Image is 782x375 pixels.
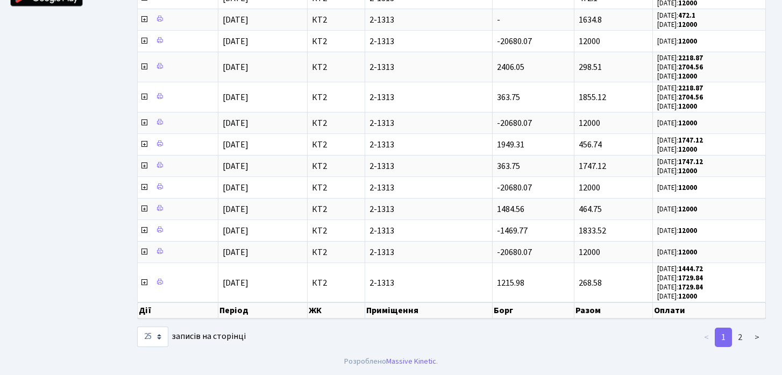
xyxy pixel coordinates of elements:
[579,139,602,151] span: 456.74
[653,302,766,319] th: Оплати
[657,83,703,93] small: [DATE]:
[497,182,532,194] span: -20680.07
[678,264,703,274] b: 1444.72
[369,119,488,128] span: 2-1313
[223,277,248,289] span: [DATE]
[579,91,606,103] span: 1855.12
[657,247,697,257] small: [DATE]:
[223,160,248,172] span: [DATE]
[223,36,248,47] span: [DATE]
[312,93,360,102] span: КТ2
[497,117,532,129] span: -20680.07
[678,282,703,292] b: 1729.84
[657,72,697,81] small: [DATE]:
[657,136,703,145] small: [DATE]:
[678,183,697,193] b: 12000
[369,279,488,287] span: 2-1313
[369,63,488,72] span: 2-1313
[657,273,703,283] small: [DATE]:
[678,83,703,93] b: 2218.87
[657,62,703,72] small: [DATE]:
[657,102,697,111] small: [DATE]:
[497,246,532,258] span: -20680.07
[678,273,703,283] b: 1729.84
[497,91,520,103] span: 363.75
[657,204,697,214] small: [DATE]:
[312,37,360,46] span: КТ2
[223,117,248,129] span: [DATE]
[657,226,697,236] small: [DATE]:
[715,328,732,347] a: 1
[312,248,360,257] span: КТ2
[312,63,360,72] span: КТ2
[497,139,524,151] span: 1949.31
[579,277,602,289] span: 268.58
[312,16,360,24] span: КТ2
[223,139,248,151] span: [DATE]
[137,327,168,347] select: записів на сторінці
[497,225,528,237] span: -1469.77
[579,246,600,258] span: 12000
[386,356,436,367] a: Massive Kinetic
[579,160,606,172] span: 1747.12
[369,37,488,46] span: 2-1313
[365,302,493,319] th: Приміщення
[657,118,697,128] small: [DATE]:
[678,166,697,176] b: 12000
[657,157,703,167] small: [DATE]:
[369,183,488,192] span: 2-1313
[678,247,697,257] b: 12000
[657,282,703,292] small: [DATE]:
[678,37,697,46] b: 12000
[748,328,766,347] a: >
[678,53,703,63] b: 2218.87
[657,37,697,46] small: [DATE]:
[579,203,602,215] span: 464.75
[497,203,524,215] span: 1484.56
[312,183,360,192] span: КТ2
[657,145,697,154] small: [DATE]:
[223,182,248,194] span: [DATE]
[678,20,697,30] b: 12000
[678,157,703,167] b: 1747.12
[657,93,703,102] small: [DATE]:
[497,36,532,47] span: -20680.07
[657,53,703,63] small: [DATE]:
[308,302,365,319] th: ЖК
[497,160,520,172] span: 363.75
[369,162,488,171] span: 2-1313
[579,225,606,237] span: 1833.52
[138,302,218,319] th: Дії
[312,227,360,235] span: КТ2
[312,279,360,287] span: КТ2
[369,140,488,149] span: 2-1313
[678,204,697,214] b: 12000
[369,205,488,214] span: 2-1313
[218,302,308,319] th: Період
[678,226,697,236] b: 12000
[223,14,248,26] span: [DATE]
[678,292,697,301] b: 12000
[731,328,749,347] a: 2
[497,277,524,289] span: 1215.98
[678,145,697,154] b: 12000
[344,356,438,367] div: Розроблено .
[579,61,602,73] span: 298.51
[657,183,697,193] small: [DATE]:
[223,225,248,237] span: [DATE]
[369,248,488,257] span: 2-1313
[678,11,695,20] b: 472.1
[369,16,488,24] span: 2-1313
[678,102,697,111] b: 12000
[678,136,703,145] b: 1747.12
[369,227,488,235] span: 2-1313
[312,162,360,171] span: КТ2
[369,93,488,102] span: 2-1313
[223,61,248,73] span: [DATE]
[497,61,524,73] span: 2406.05
[223,203,248,215] span: [DATE]
[678,93,703,102] b: 2704.56
[579,182,600,194] span: 12000
[579,117,600,129] span: 12000
[657,11,695,20] small: [DATE]:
